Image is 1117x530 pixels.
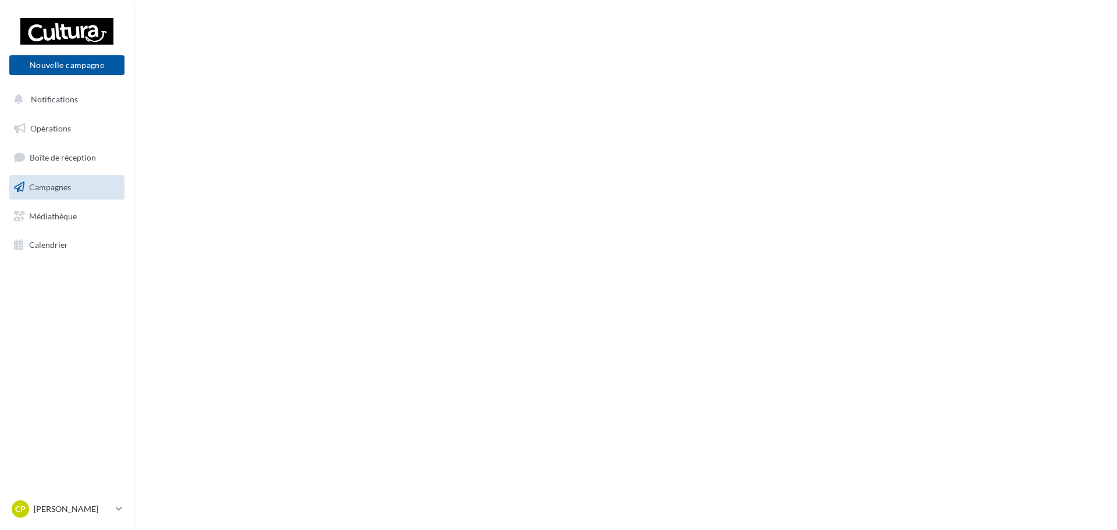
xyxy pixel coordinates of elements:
button: Nouvelle campagne [9,55,124,75]
p: [PERSON_NAME] [34,503,111,515]
span: Campagnes [29,182,71,192]
a: CP [PERSON_NAME] [9,498,124,520]
span: Médiathèque [29,211,77,220]
a: Campagnes [7,175,127,200]
a: Opérations [7,116,127,141]
a: Médiathèque [7,204,127,229]
span: Boîte de réception [30,152,96,162]
span: Calendrier [29,240,68,250]
a: Calendrier [7,233,127,257]
span: CP [15,503,26,515]
button: Notifications [7,87,122,112]
span: Opérations [30,123,71,133]
a: Boîte de réception [7,145,127,170]
span: Notifications [31,94,78,104]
